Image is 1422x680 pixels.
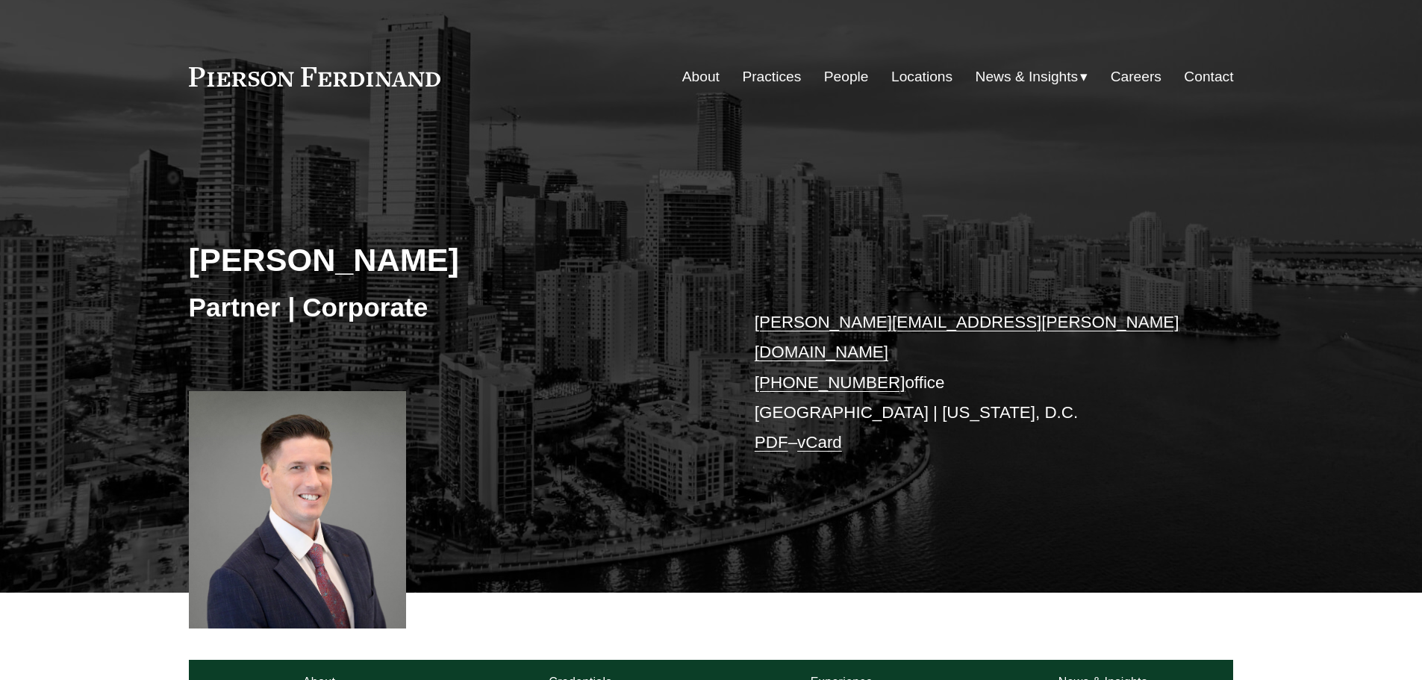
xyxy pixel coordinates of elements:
[755,308,1190,458] p: office [GEOGRAPHIC_DATA] | [US_STATE], D.C. –
[976,64,1079,90] span: News & Insights
[824,63,869,91] a: People
[755,433,788,452] a: PDF
[682,63,720,91] a: About
[742,63,801,91] a: Practices
[755,313,1179,361] a: [PERSON_NAME][EMAIL_ADDRESS][PERSON_NAME][DOMAIN_NAME]
[189,240,711,279] h2: [PERSON_NAME]
[1184,63,1233,91] a: Contact
[797,433,842,452] a: vCard
[189,291,711,324] h3: Partner | Corporate
[1111,63,1161,91] a: Careers
[976,63,1088,91] a: folder dropdown
[891,63,952,91] a: Locations
[755,373,905,392] a: [PHONE_NUMBER]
